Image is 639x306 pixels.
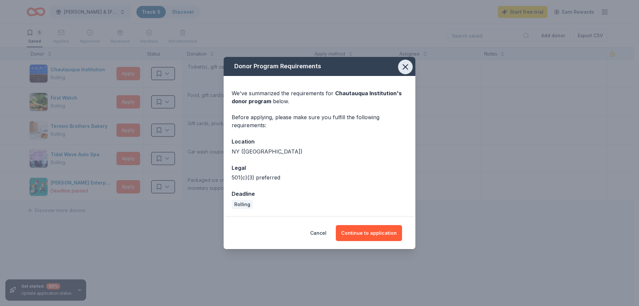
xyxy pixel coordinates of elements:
div: NY ([GEOGRAPHIC_DATA]) [232,148,407,155]
div: Legal [232,163,407,172]
div: Rolling [232,200,253,209]
div: Donor Program Requirements [224,57,415,76]
div: Location [232,137,407,146]
div: 501(c)(3) preferred [232,173,407,181]
button: Cancel [310,225,326,241]
div: We've summarized the requirements for below. [232,89,407,105]
div: Before applying, please make sure you fulfill the following requirements: [232,113,407,129]
button: Continue to application [336,225,402,241]
div: Deadline [232,189,407,198]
